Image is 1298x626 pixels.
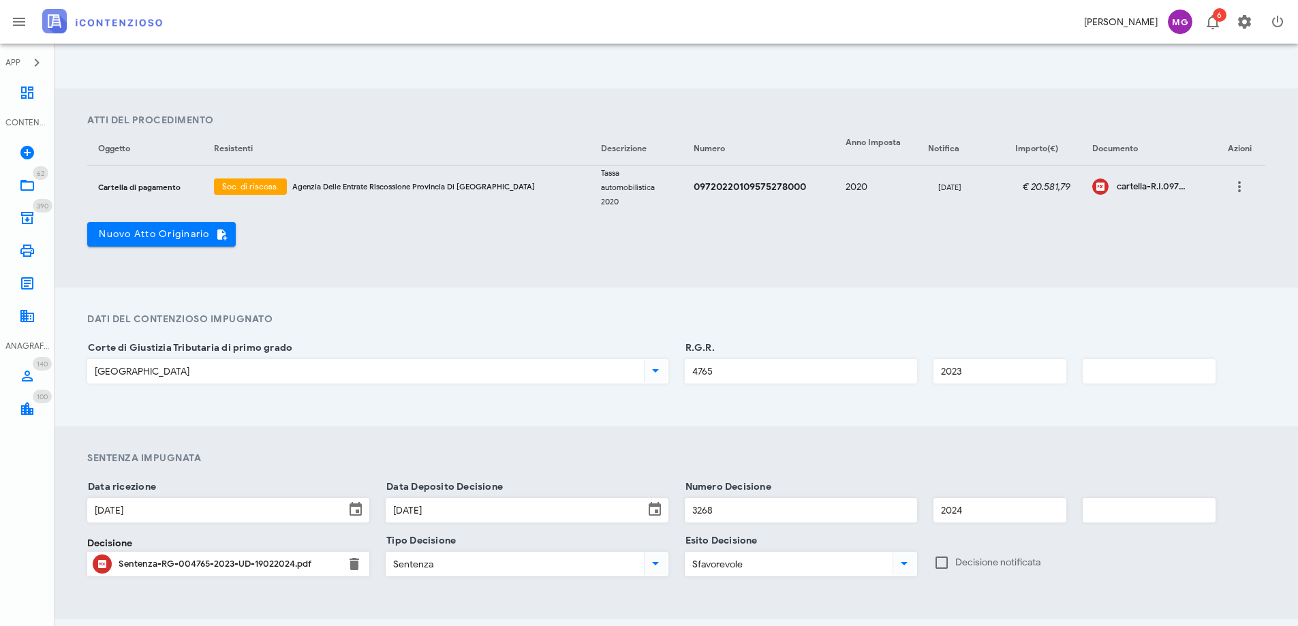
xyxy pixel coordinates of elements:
th: Oggetto: Non ordinato. Attiva per ordinare in ordine crescente. [87,133,203,166]
span: Anno Imposta [846,137,901,147]
span: Distintivo [33,390,52,403]
div: Clicca per aprire un'anteprima del file o scaricarlo [1117,181,1188,192]
th: Azioni [1214,133,1265,166]
button: Nuovo Atto Originario [87,222,236,247]
button: Distintivo [1196,5,1229,38]
input: Corte di Giustizia Tributaria di primo grado [88,360,641,383]
label: Decisione notificata [955,556,1265,569]
span: Azioni [1228,143,1252,153]
small: [DATE] [938,183,961,192]
input: Tipo Decisione [386,552,640,576]
td: 2020 [835,166,912,208]
small: Tassa automobilistica 2020 [601,168,655,206]
label: Data Deposito Decisione [382,480,503,494]
strong: 09720220109575278000 [694,181,806,193]
span: 390 [37,202,48,210]
span: Distintivo [33,166,48,180]
button: MG [1163,5,1196,38]
label: Numero Decisione [681,480,771,494]
th: Descrizione: Non ordinato. Attiva per ordinare in ordine crescente. [590,133,683,166]
label: Decisione [87,536,132,550]
th: Numero: Non ordinato. Attiva per ordinare in ordine crescente. [683,133,835,166]
span: Notifica [928,143,959,153]
div: Clicca per aprire un'anteprima del file o scaricarlo [1092,178,1109,195]
button: Elimina [346,556,362,572]
label: Tipo Decisione [382,534,456,548]
span: 100 [37,392,48,401]
span: MG [1168,10,1192,34]
input: Numero Decisione [685,499,916,522]
div: CONTENZIOSO [5,116,49,129]
span: Importo(€) [1015,143,1058,153]
div: Clicca per aprire un'anteprima del file o scaricarlo [119,553,338,575]
span: 140 [37,360,48,369]
th: Anno Imposta: Non ordinato. Attiva per ordinare in ordine crescente. [835,133,912,166]
span: Resistenti [214,143,253,153]
span: Numero [694,143,725,153]
span: Distintivo [33,357,52,371]
h4: Dati del contenzioso Impugnato [87,312,1265,326]
input: R.G.R. [685,360,916,383]
h4: Sentenza Impugnata [87,451,1265,465]
span: Soc. di riscoss. [222,178,279,195]
div: Agenzia Delle Entrate Riscossione Provincia Di [GEOGRAPHIC_DATA] [292,181,580,192]
th: Documento [1081,133,1214,166]
label: Corte di Giustizia Tributaria di primo grado [84,341,292,355]
div: Sentenza-RG-004765-2023-UD-19022024.pdf [119,559,338,569]
em: € 20.581,79 [1023,181,1070,193]
small: Cartella di pagamento [98,183,181,192]
div: cartella-R.I.097-2022-01095752-78-000 [1117,181,1188,192]
th: Notifica: Non ordinato. Attiva per ordinare in ordine crescente. [912,133,989,166]
th: Importo(€): Non ordinato. Attiva per ordinare in ordine crescente. [989,133,1081,166]
input: Esito Decisione [685,552,890,576]
span: Oggetto [98,143,130,153]
span: Distintivo [33,199,52,213]
div: [PERSON_NAME] [1084,15,1158,29]
button: Clicca per aprire un'anteprima del file o scaricarlo [93,554,112,574]
span: 62 [37,169,44,178]
th: Resistenti [203,133,591,166]
label: R.G.R. [681,341,715,355]
label: Esito Decisione [681,534,758,548]
label: Data ricezione [84,480,156,494]
h4: Atti del Procedimento [87,113,1265,127]
span: Documento [1092,143,1138,153]
span: Descrizione [601,143,647,153]
div: ANAGRAFICA [5,340,49,352]
span: Distintivo [1213,8,1226,22]
img: logo-text-2x.png [42,9,162,33]
span: Nuovo Atto Originario [98,228,225,240]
